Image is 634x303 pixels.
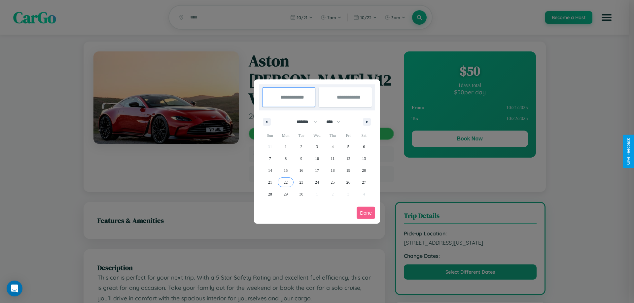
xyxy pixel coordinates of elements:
[325,153,340,165] button: 11
[626,138,631,165] div: Give Feedback
[262,165,278,176] button: 14
[285,141,287,153] span: 1
[309,153,325,165] button: 10
[356,141,372,153] button: 6
[315,165,319,176] span: 17
[278,130,293,141] span: Mon
[309,141,325,153] button: 3
[340,130,356,141] span: Fri
[309,176,325,188] button: 24
[325,141,340,153] button: 4
[262,188,278,200] button: 28
[315,153,319,165] span: 10
[346,176,350,188] span: 26
[316,141,318,153] span: 3
[346,153,350,165] span: 12
[278,176,293,188] button: 22
[362,165,366,176] span: 20
[315,176,319,188] span: 24
[357,207,375,219] button: Done
[278,165,293,176] button: 15
[269,153,271,165] span: 7
[340,141,356,153] button: 5
[294,165,309,176] button: 16
[284,188,288,200] span: 29
[331,165,335,176] span: 18
[262,153,278,165] button: 7
[331,176,335,188] span: 25
[346,165,350,176] span: 19
[300,141,302,153] span: 2
[278,153,293,165] button: 8
[300,153,302,165] span: 9
[294,176,309,188] button: 23
[325,165,340,176] button: 18
[278,188,293,200] button: 29
[294,188,309,200] button: 30
[325,176,340,188] button: 25
[356,130,372,141] span: Sat
[278,141,293,153] button: 1
[356,165,372,176] button: 20
[356,176,372,188] button: 27
[325,130,340,141] span: Thu
[294,153,309,165] button: 9
[268,188,272,200] span: 28
[340,176,356,188] button: 26
[262,130,278,141] span: Sun
[294,141,309,153] button: 2
[285,153,287,165] span: 8
[284,176,288,188] span: 22
[362,153,366,165] span: 13
[363,141,365,153] span: 6
[284,165,288,176] span: 15
[299,165,303,176] span: 16
[299,188,303,200] span: 30
[309,130,325,141] span: Wed
[331,153,335,165] span: 11
[7,281,22,296] div: Open Intercom Messenger
[340,153,356,165] button: 12
[362,176,366,188] span: 27
[356,153,372,165] button: 13
[268,165,272,176] span: 14
[262,176,278,188] button: 21
[309,165,325,176] button: 17
[294,130,309,141] span: Tue
[347,141,349,153] span: 5
[332,141,334,153] span: 4
[299,176,303,188] span: 23
[340,165,356,176] button: 19
[268,176,272,188] span: 21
